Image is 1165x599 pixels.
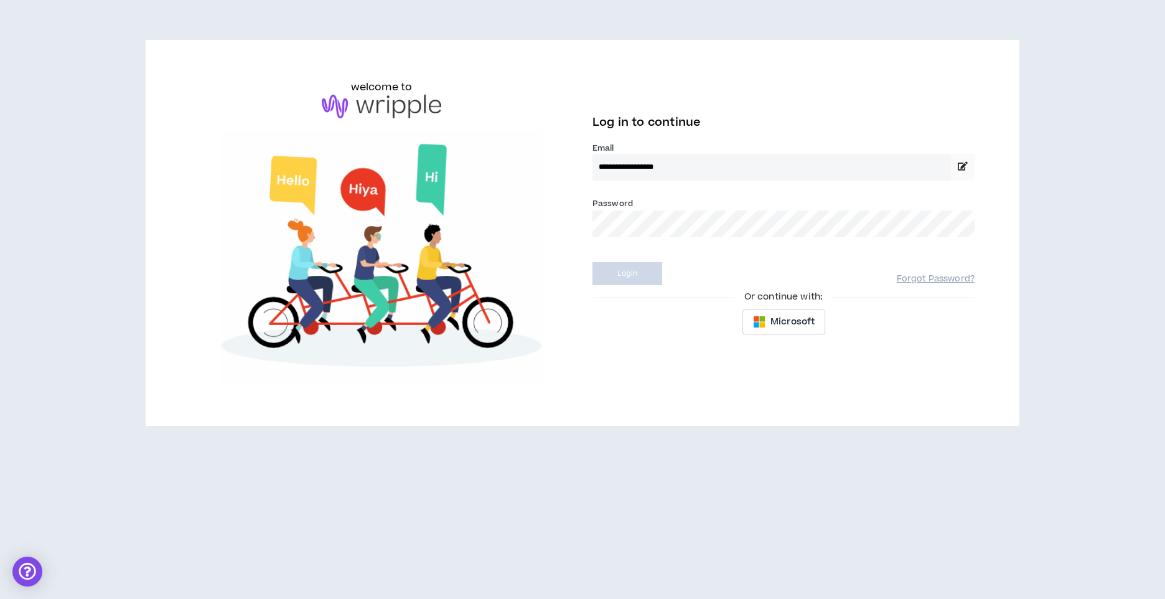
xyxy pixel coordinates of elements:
span: Microsoft [770,315,815,329]
div: Open Intercom Messenger [12,557,42,587]
h6: welcome to [351,80,413,95]
img: Welcome to Wripple [190,131,573,386]
label: Password [592,198,633,209]
button: Microsoft [742,309,825,334]
img: logo-brand.png [322,95,441,118]
button: Login [592,262,662,285]
a: Forgot Password? [897,273,975,285]
span: Or continue with: [736,290,831,304]
label: Email [592,143,975,154]
span: Log in to continue [592,115,701,130]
